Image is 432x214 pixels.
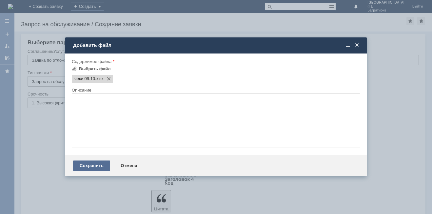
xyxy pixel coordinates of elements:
[95,76,104,81] span: чеки 09.10.xlsx
[72,88,359,92] div: Описание
[354,42,360,48] span: Закрыть
[79,66,111,72] div: Выбрать файл
[72,59,359,64] div: Содержимое файла
[74,76,95,81] span: чеки 09.10.xlsx
[3,3,96,8] div: добрый вечер! чеки на удаление от 09.10
[73,42,360,48] div: Добавить файл
[344,42,351,48] span: Свернуть (Ctrl + M)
